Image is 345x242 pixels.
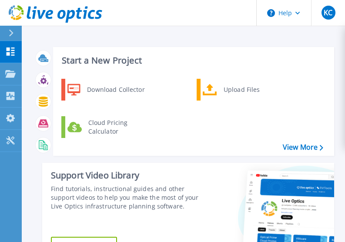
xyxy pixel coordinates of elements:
div: Upload Files [219,81,284,98]
h3: Start a New Project [62,56,323,65]
span: KC [324,9,332,16]
a: Download Collector [61,79,151,101]
div: Cloud Pricing Calculator [84,118,148,136]
a: Upload Files [197,79,286,101]
a: Cloud Pricing Calculator [61,116,151,138]
div: Support Video Library [51,170,199,181]
div: Download Collector [83,81,148,98]
div: Find tutorials, instructional guides and other support videos to help you make the most of your L... [51,185,199,211]
a: View More [283,143,323,151]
